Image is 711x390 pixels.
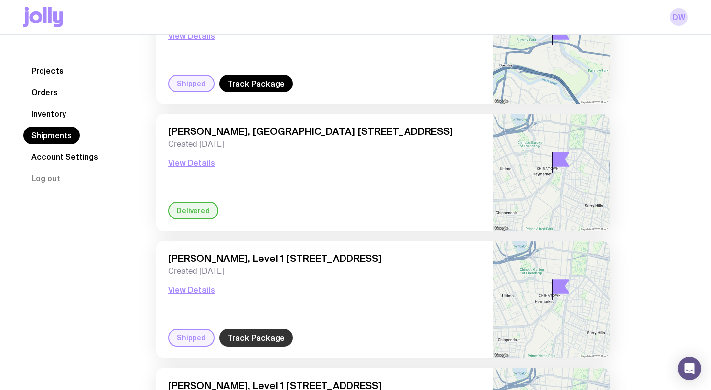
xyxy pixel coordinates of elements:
[219,75,293,92] a: Track Package
[23,62,71,80] a: Projects
[168,157,215,169] button: View Details
[168,75,215,92] div: Shipped
[168,329,215,347] div: Shipped
[168,30,215,42] button: View Details
[670,8,688,26] a: DW
[168,126,481,137] span: [PERSON_NAME], [GEOGRAPHIC_DATA] [STREET_ADDRESS]
[168,253,481,264] span: [PERSON_NAME], Level 1 [STREET_ADDRESS]
[168,266,481,276] span: Created [DATE]
[493,114,610,231] img: staticmap
[168,202,218,219] div: Delivered
[23,127,80,144] a: Shipments
[493,241,610,358] img: staticmap
[23,84,65,101] a: Orders
[678,357,701,380] div: Open Intercom Messenger
[219,329,293,347] a: Track Package
[168,139,481,149] span: Created [DATE]
[168,284,215,296] button: View Details
[23,105,74,123] a: Inventory
[23,170,68,187] button: Log out
[23,148,106,166] a: Account Settings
